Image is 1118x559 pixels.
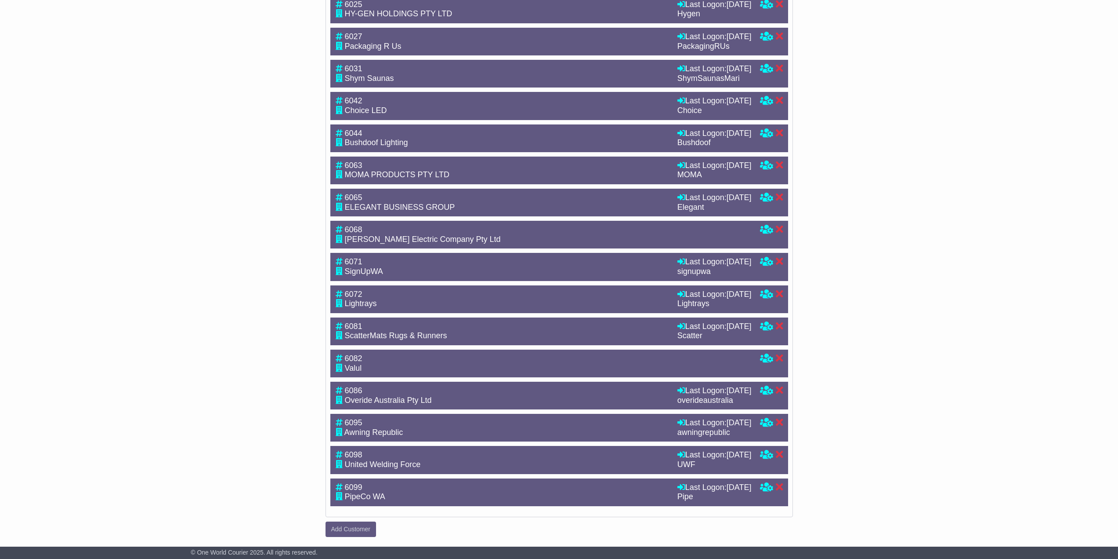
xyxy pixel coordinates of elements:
span: 6099 [345,483,362,492]
span: 6068 [345,225,362,234]
span: [DATE] [727,483,752,492]
span: 6081 [345,322,362,331]
div: signupwa [677,267,752,277]
div: Last Logon: [677,257,752,267]
span: PipeCo WA [345,492,385,501]
div: Lightrays [677,299,752,309]
span: [PERSON_NAME] Electric Company Pty Ltd [345,235,501,244]
span: 6065 [345,193,362,202]
div: Last Logon: [677,193,752,203]
div: awningrepublic [677,428,752,438]
span: [DATE] [727,193,752,202]
div: Last Logon: [677,322,752,332]
div: PackagingRUs [677,42,752,51]
span: 6098 [345,450,362,459]
div: Pipe [677,492,752,502]
span: 6082 [345,354,362,363]
span: United Welding Force [345,460,421,469]
span: Packaging R Us [345,42,402,51]
span: [DATE] [727,32,752,41]
span: MOMA PRODUCTS PTY LTD [345,170,449,179]
span: 6071 [345,257,362,266]
div: Last Logon: [677,450,752,460]
div: Last Logon: [677,64,752,74]
div: Bushdoof [677,138,752,148]
span: 6042 [345,96,362,105]
div: Last Logon: [677,129,752,139]
span: © One World Courier 2025. All rights reserved. [191,549,318,556]
div: Last Logon: [677,32,752,42]
span: Overide Australia Pty Ltd [345,396,432,405]
a: Add Customer [326,522,376,537]
span: 6086 [345,386,362,395]
span: ScatterMats Rugs & Runners [345,331,447,340]
span: ELEGANT BUSINESS GROUP [345,203,455,212]
span: Valul [345,364,362,373]
span: 6063 [345,161,362,170]
div: overideaustralia [677,396,752,406]
span: 6072 [345,290,362,299]
span: [DATE] [727,386,752,395]
span: [DATE] [727,418,752,427]
div: Last Logon: [677,483,752,493]
div: Last Logon: [677,96,752,106]
span: [DATE] [727,322,752,331]
span: Bushdoof Lighting [345,138,408,147]
span: [DATE] [727,161,752,170]
div: Last Logon: [677,418,752,428]
span: Shym Saunas [345,74,394,83]
div: UWF [677,460,752,470]
div: Last Logon: [677,290,752,300]
span: [DATE] [727,257,752,266]
div: Hygen [677,9,752,19]
div: Elegant [677,203,752,212]
span: HY-GEN HOLDINGS PTY LTD [345,9,452,18]
div: Last Logon: [677,386,752,396]
div: MOMA [677,170,752,180]
span: Lightrays [345,299,377,308]
span: 6031 [345,64,362,73]
div: Choice [677,106,752,116]
span: 6027 [345,32,362,41]
div: Last Logon: [677,161,752,171]
span: [DATE] [727,450,752,459]
div: ShymSaunasMari [677,74,752,84]
span: SignUpWA [345,267,383,276]
span: Choice LED [345,106,387,115]
span: [DATE] [727,290,752,299]
span: Awning Republic [344,428,403,437]
div: Scatter [677,331,752,341]
span: 6095 [345,418,362,427]
span: 6044 [345,129,362,138]
span: [DATE] [727,64,752,73]
span: [DATE] [727,96,752,105]
span: [DATE] [727,129,752,138]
